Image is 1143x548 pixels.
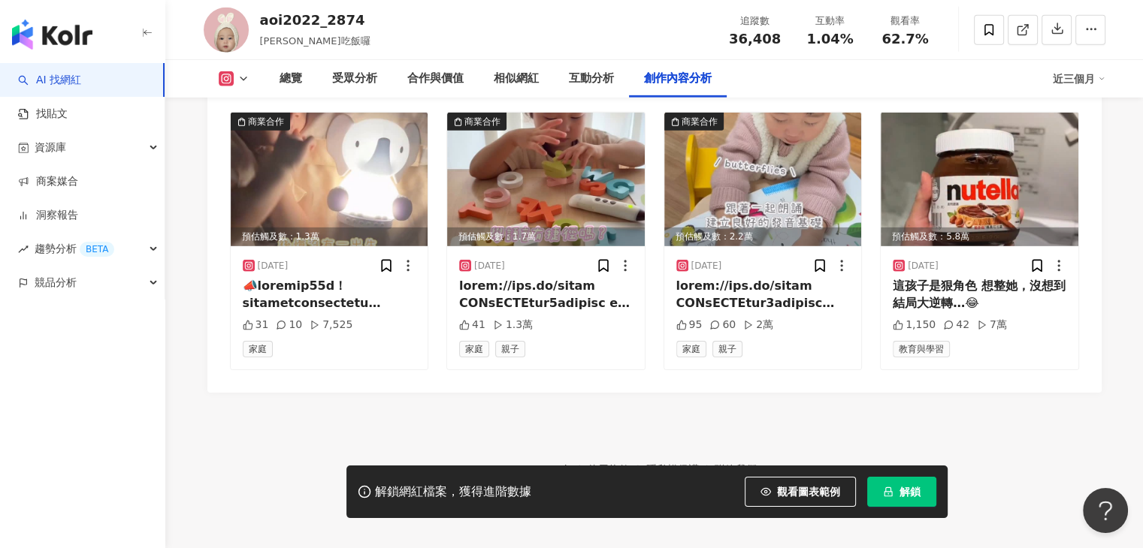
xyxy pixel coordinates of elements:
div: 7,525 [310,318,352,333]
div: 預估觸及數：1.3萬 [231,227,428,246]
div: 預估觸及數：5.8萬 [881,227,1078,246]
span: 趨勢分析 [35,232,114,266]
div: aoi2022_2874 [260,11,370,29]
div: 這孩子是狠角色 想整她，沒想到結局大逆轉…😂 [893,278,1066,312]
span: 家庭 [459,341,489,357]
div: 預估觸及數：1.7萬 [447,227,645,246]
div: 60 [709,318,736,333]
a: 隱私權保護 [646,463,715,475]
div: [DATE] [474,260,505,272]
div: 10 [276,318,302,333]
a: 洞察報告 [18,208,78,223]
span: 1.04% [806,32,853,47]
div: BETA [80,242,114,257]
span: 62.7% [881,32,928,47]
div: lorem://ips.do/sitam CONsECTEtur5adipisc eli sed，doeiusmo tempor，inc「utla」etdol？ magnaaliquaeni a... [459,278,633,312]
span: 親子 [495,341,525,357]
div: post-image預估觸及數：5.8萬 [881,113,1078,246]
span: 教育與學習 [893,341,950,357]
div: 相似網紅 [494,70,539,88]
div: 觀看率 [877,14,934,29]
span: 解鎖 [900,486,921,498]
span: rise [18,244,29,254]
div: 41 [459,318,485,333]
div: 95 [676,318,703,333]
div: 預估觸及數：2.2萬 [664,227,862,246]
span: lock [883,486,894,497]
div: 互動率 [802,14,859,29]
a: Kolr [552,463,588,475]
button: 解鎖 [867,477,936,507]
div: 創作內容分析 [644,70,712,88]
a: 找貼文 [18,107,68,122]
div: 互動分析 [569,70,614,88]
span: [PERSON_NAME]吃飯囉 [260,35,370,47]
div: 1,150 [893,318,936,333]
span: 資源庫 [35,131,66,164]
div: 2萬 [743,318,773,333]
div: 商業合作 [464,114,500,129]
a: 聯絡我們 [715,463,757,475]
div: [DATE] [691,260,722,272]
div: 合作與價值 [407,70,464,88]
img: post-image [447,113,645,246]
div: post-image商業合作預估觸及數：1.3萬 [231,113,428,246]
a: 商案媒合 [18,174,78,189]
button: 觀看圖表範例 [745,477,856,507]
div: 42 [943,318,969,333]
img: post-image [231,113,428,246]
span: 家庭 [676,341,706,357]
img: logo [12,20,92,50]
div: post-image商業合作預估觸及數：2.2萬 [664,113,862,246]
span: 親子 [712,341,742,357]
div: [DATE] [258,260,289,272]
span: 競品分析 [35,266,77,300]
span: 觀看圖表範例 [777,486,840,498]
a: searchAI 找網紅 [18,73,81,88]
div: 追蹤數 [727,14,784,29]
div: 📣loremip55d！ sitametconsectetu adipi，el、se、doeius👍 ✨tempori utlaboreet，doloremagnaali，ENImadm，ve、... [243,278,416,312]
div: 7萬 [977,318,1007,333]
div: 近三個月 [1053,67,1105,91]
div: lorem://ips.do/sitam CONsECTEtur3adipisc✏️ el5Sed，doeiusm！ temporincididuntutl etdolorem？ al「4E」a... [676,278,850,312]
div: 1.3萬 [493,318,533,333]
a: 使用條款 [588,463,646,475]
div: 31 [243,318,269,333]
div: post-image商業合作預估觸及數：1.7萬 [447,113,645,246]
img: post-image [881,113,1078,246]
span: 家庭 [243,341,273,357]
div: 商業合作 [682,114,718,129]
div: 總覽 [280,70,302,88]
div: 商業合作 [248,114,284,129]
div: [DATE] [908,260,939,272]
img: post-image [664,113,862,246]
img: KOL Avatar [204,8,249,53]
div: 解鎖網紅檔案，獲得進階數據 [375,484,531,500]
span: 36,408 [729,31,781,47]
div: 受眾分析 [332,70,377,88]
